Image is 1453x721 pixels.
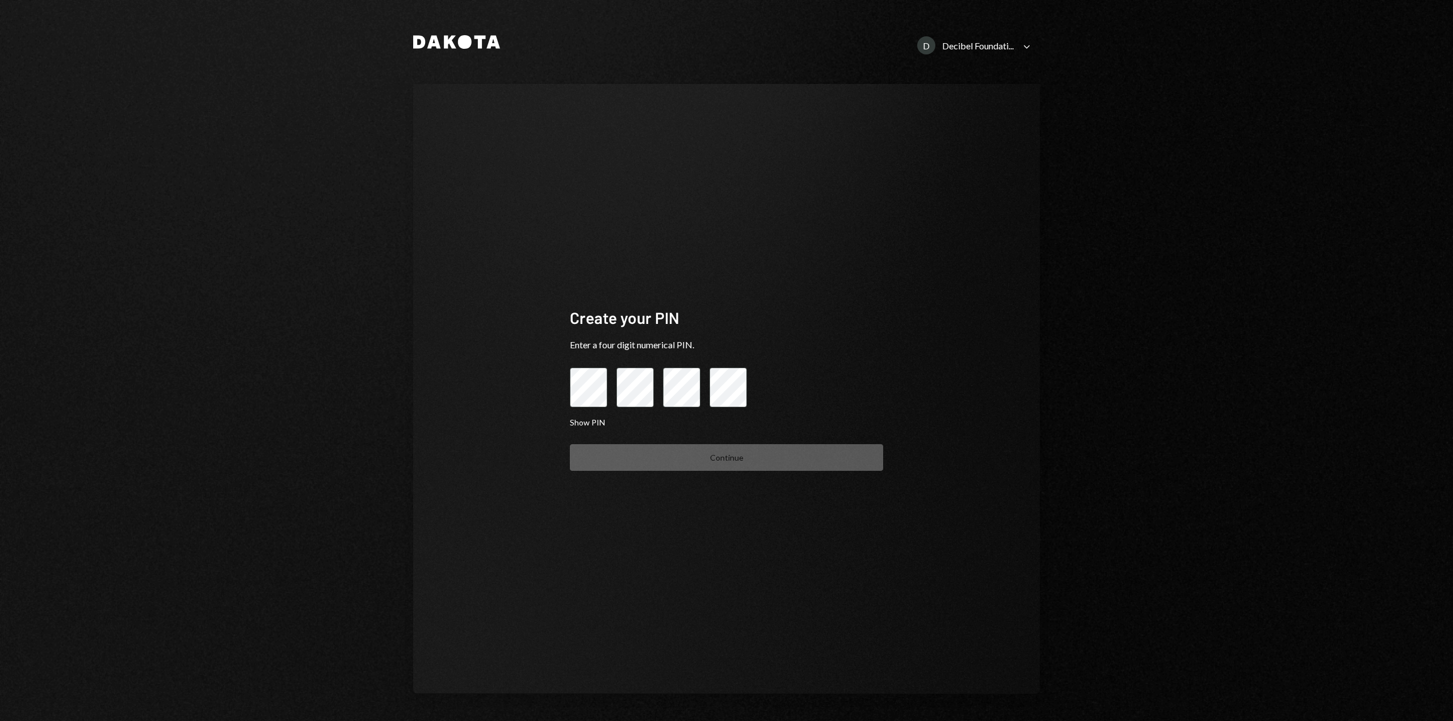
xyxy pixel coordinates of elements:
[570,307,883,329] div: Create your PIN
[942,40,1014,51] div: Decibel Foundati...
[570,338,883,352] div: Enter a four digit numerical PIN.
[917,36,935,54] div: D
[570,368,607,407] input: pin code 1 of 4
[616,368,654,407] input: pin code 2 of 4
[663,368,700,407] input: pin code 3 of 4
[709,368,747,407] input: pin code 4 of 4
[570,418,605,428] button: Show PIN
